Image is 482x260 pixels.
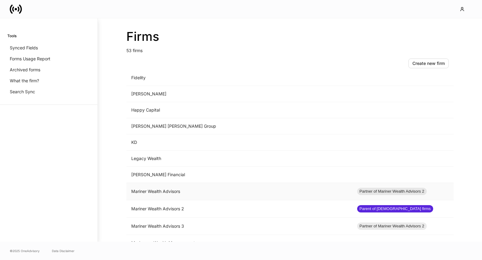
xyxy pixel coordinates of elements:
[126,200,352,218] td: Mariner Wealth Advisors 2
[126,118,352,134] td: [PERSON_NAME] [PERSON_NAME] Group
[7,64,90,75] a: Archived forms
[126,44,454,54] p: 53 firms
[357,223,427,229] span: Partner of Mariner Wealth Advisors 2
[126,29,454,44] h2: Firms
[10,89,35,95] p: Search Sync
[52,248,74,253] a: Data Disclaimer
[412,60,445,66] div: Create new firm
[7,75,90,86] a: What the firm?
[126,167,352,183] td: [PERSON_NAME] Financial
[357,206,433,212] span: Parent of [DEMOGRAPHIC_DATA] firms
[126,70,352,86] td: Fidelity
[7,33,16,39] h6: Tools
[10,45,38,51] p: Synced Fields
[7,86,90,97] a: Search Sync
[126,134,352,151] td: KD
[126,235,352,251] td: Marksman Wealth Management
[10,67,40,73] p: Archived forms
[10,56,50,62] p: Forms Usage Report
[126,151,352,167] td: Legacy Wealth
[126,183,352,200] td: Mariner Wealth Advisors
[126,218,352,235] td: Mariner Wealth Advisors 3
[357,188,427,194] span: Partner of Mariner Wealth Advisors 2
[7,42,90,53] a: Synced Fields
[408,59,449,68] button: Create new firm
[10,248,40,253] span: © 2025 OneAdvisory
[7,53,90,64] a: Forms Usage Report
[126,86,352,102] td: [PERSON_NAME]
[10,78,39,84] p: What the firm?
[126,102,352,118] td: Happy Capital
